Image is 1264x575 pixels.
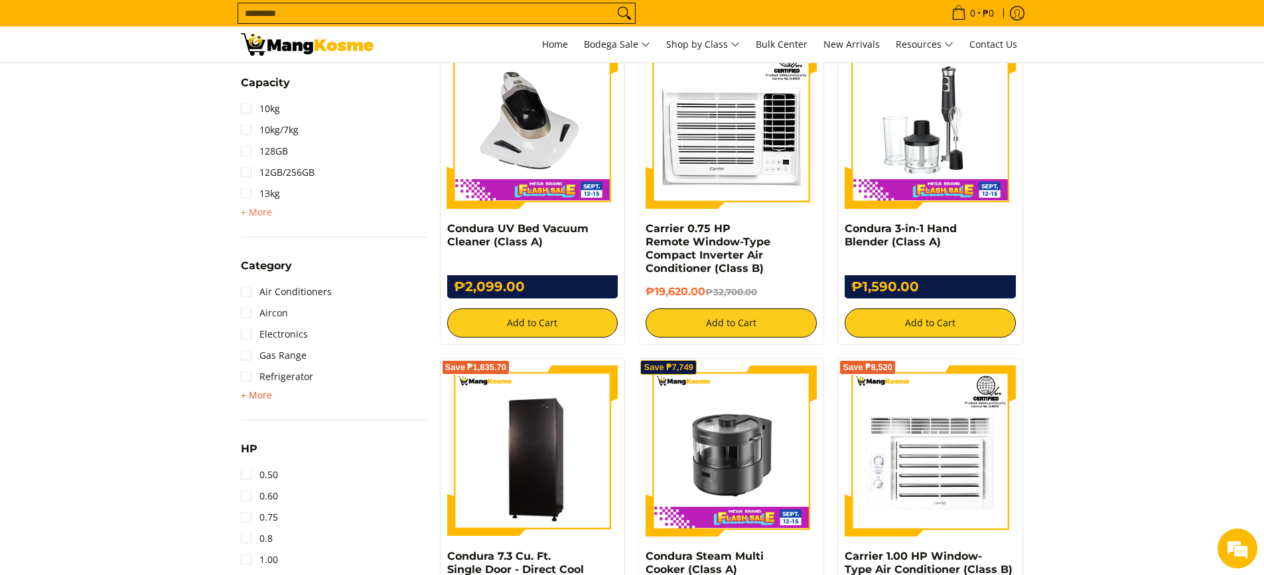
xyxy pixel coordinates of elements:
[241,549,278,570] a: 1.00
[447,275,618,298] h6: ₱2,099.00
[845,365,1016,537] img: Carrier 1.00 HP Window-Type Air Conditioner (Class B)
[843,363,892,371] span: Save ₱8,520
[241,33,374,56] img: All Products - Home Appliances Warehouse Sale l Mang Kosme
[666,36,740,53] span: Shop by Class
[241,183,280,204] a: 13kg
[241,485,278,507] a: 0.60
[241,507,278,528] a: 0.75
[241,345,307,366] a: Gas Range
[241,119,299,141] a: 10kg/7kg
[241,444,257,464] summary: Open
[981,9,996,18] span: ₱0
[241,281,332,302] a: Air Conditioners
[614,3,635,23] button: Search
[241,464,278,485] a: 0.50
[241,98,280,119] a: 10kg
[241,387,272,403] summary: Open
[963,27,1024,62] a: Contact Us
[241,261,292,271] span: Category
[646,308,817,338] button: Add to Cart
[817,27,886,62] a: New Arrivals
[969,38,1017,50] span: Contact Us
[646,285,817,298] h6: ₱19,620.00
[218,7,249,38] div: Minimize live chat window
[644,363,693,371] span: Save ₱7,749
[241,204,272,220] summary: Open
[896,36,953,53] span: Resources
[241,528,273,549] a: 0.8
[241,366,313,387] a: Refrigerator
[889,27,960,62] a: Resources
[241,324,308,345] a: Electronics
[535,27,575,62] a: Home
[948,6,998,21] span: •
[241,302,288,324] a: Aircon
[241,444,257,454] span: HP
[241,141,288,162] a: 128GB
[447,367,618,535] img: Condura 7.3 Cu. Ft. Single Door - Direct Cool Inverter Refrigerator, CSD700SAi (Class A)
[241,390,272,401] span: + More
[646,38,817,209] img: Carrier 0.75 HP Remote Window-Type Compact Inverter Air Conditioner (Class B)
[387,27,1024,62] nav: Main Menu
[445,363,507,371] span: Save ₱1,835.70
[77,167,183,301] span: We're online!
[845,222,957,248] a: Condura 3-in-1 Hand Blender (Class A)
[241,78,290,88] span: Capacity
[7,362,253,409] textarea: Type your message and hit 'Enter'
[749,27,814,62] a: Bulk Center
[823,38,880,50] span: New Arrivals
[845,275,1016,298] h6: ₱1,590.00
[756,38,808,50] span: Bulk Center
[705,287,757,297] del: ₱32,700.00
[241,207,272,218] span: + More
[646,365,817,537] img: Condura Steam Multi Cooker (Class A)
[577,27,657,62] a: Bodega Sale
[968,9,977,18] span: 0
[584,36,650,53] span: Bodega Sale
[447,222,589,248] a: Condura UV Bed Vacuum Cleaner (Class A)
[241,78,290,98] summary: Open
[447,308,618,338] button: Add to Cart
[845,38,1016,209] img: Condura 3-in-1 Hand Blender (Class A)
[660,27,746,62] a: Shop by Class
[447,38,618,209] img: Condura UV Bed Vacuum Cleaner (Class A)
[542,38,568,50] span: Home
[241,261,292,281] summary: Open
[241,162,315,183] a: 12GB/256GB
[845,308,1016,338] button: Add to Cart
[69,74,223,92] div: Chat with us now
[646,222,770,275] a: Carrier 0.75 HP Remote Window-Type Compact Inverter Air Conditioner (Class B)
